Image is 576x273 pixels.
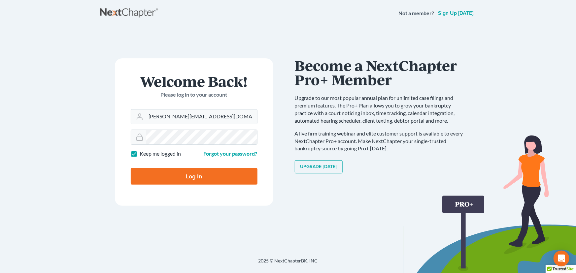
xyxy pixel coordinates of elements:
[295,94,470,124] p: Upgrade to our most popular annual plan for unlimited case filings and premium features. The Pro+...
[146,109,257,124] input: Email Address
[295,58,470,86] h1: Become a NextChapter Pro+ Member
[295,160,343,173] a: Upgrade [DATE]
[399,10,434,17] strong: Not a member?
[295,130,470,153] p: A live firm training webinar and elite customer support is available to every NextChapter Pro+ ac...
[204,150,257,157] a: Forgot your password?
[554,251,569,266] div: Open Intercom Messenger
[100,258,476,269] div: 2025 © NextChapterBK, INC
[131,168,257,185] input: Log In
[131,91,257,99] p: Please log in to your account
[437,11,476,16] a: Sign up [DATE]!
[140,150,181,158] label: Keep me logged in
[131,74,257,88] h1: Welcome Back!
